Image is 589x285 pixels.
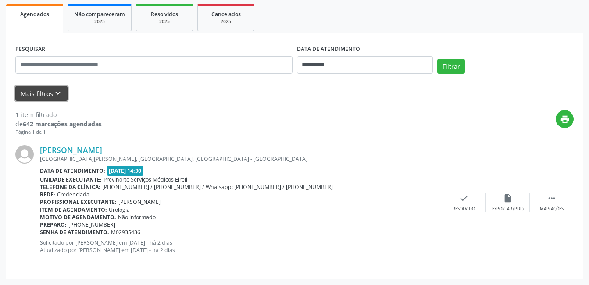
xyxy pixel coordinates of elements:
b: Motivo de agendamento: [40,214,116,221]
strong: 642 marcações agendadas [23,120,102,128]
span: Urologia [109,206,130,214]
i:  [547,193,557,203]
span: Previnorte Serviços Médicos Eireli [104,176,187,183]
p: Solicitado por [PERSON_NAME] em [DATE] - há 2 dias Atualizado por [PERSON_NAME] em [DATE] - há 2 ... [40,239,442,254]
label: DATA DE ATENDIMENTO [297,43,360,56]
i: print [560,114,570,124]
div: Página 1 de 1 [15,128,102,136]
span: Credenciada [57,191,89,198]
label: PESQUISAR [15,43,45,56]
b: Item de agendamento: [40,206,107,214]
b: Rede: [40,191,55,198]
a: [PERSON_NAME] [40,145,102,155]
button: Mais filtroskeyboard_arrow_down [15,86,68,101]
b: Unidade executante: [40,176,102,183]
div: 2025 [143,18,186,25]
i: keyboard_arrow_down [53,89,63,98]
span: [PERSON_NAME] [118,198,161,206]
span: Não compareceram [74,11,125,18]
div: 1 item filtrado [15,110,102,119]
span: M02935436 [111,228,140,236]
b: Data de atendimento: [40,167,105,175]
div: [GEOGRAPHIC_DATA][PERSON_NAME], [GEOGRAPHIC_DATA], [GEOGRAPHIC_DATA] - [GEOGRAPHIC_DATA] [40,155,442,163]
i: insert_drive_file [503,193,513,203]
button: Filtrar [437,59,465,74]
button: print [556,110,574,128]
b: Senha de atendimento: [40,228,109,236]
span: [PHONE_NUMBER] / [PHONE_NUMBER] / Whatsapp: [PHONE_NUMBER] / [PHONE_NUMBER] [102,183,333,191]
span: Não informado [118,214,156,221]
div: Exportar (PDF) [492,206,524,212]
span: [PHONE_NUMBER] [68,221,115,228]
div: 2025 [74,18,125,25]
span: Agendados [20,11,49,18]
img: img [15,145,34,164]
span: [DATE] 14:30 [107,166,144,176]
div: Resolvido [453,206,475,212]
b: Telefone da clínica: [40,183,100,191]
span: Cancelados [211,11,241,18]
i: check [459,193,469,203]
div: Mais ações [540,206,564,212]
span: Resolvidos [151,11,178,18]
div: 2025 [204,18,248,25]
div: de [15,119,102,128]
b: Preparo: [40,221,67,228]
b: Profissional executante: [40,198,117,206]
